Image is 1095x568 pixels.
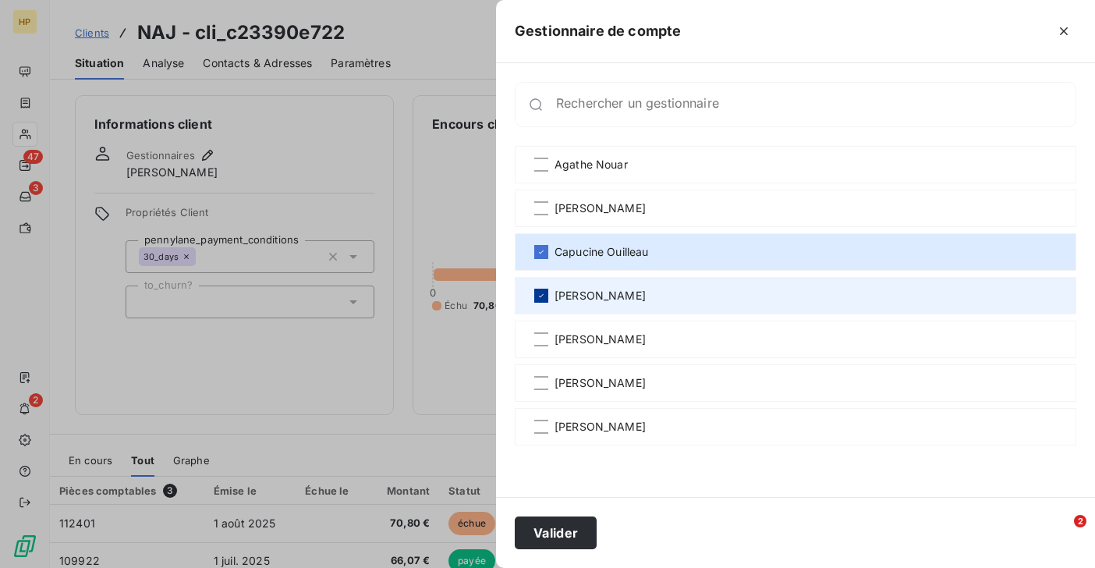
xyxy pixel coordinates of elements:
[555,201,646,216] span: [PERSON_NAME]
[515,517,597,549] button: Valider
[555,419,646,435] span: [PERSON_NAME]
[515,20,681,42] h5: Gestionnaire de compte
[555,244,649,260] span: Capucine Ouilleau
[1074,515,1086,527] span: 2
[555,157,628,172] span: Agathe Nouar
[555,288,646,304] span: [PERSON_NAME]
[555,375,646,391] span: [PERSON_NAME]
[556,97,1076,112] input: placeholder
[555,332,646,347] span: [PERSON_NAME]
[1042,515,1079,552] iframe: Intercom live chat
